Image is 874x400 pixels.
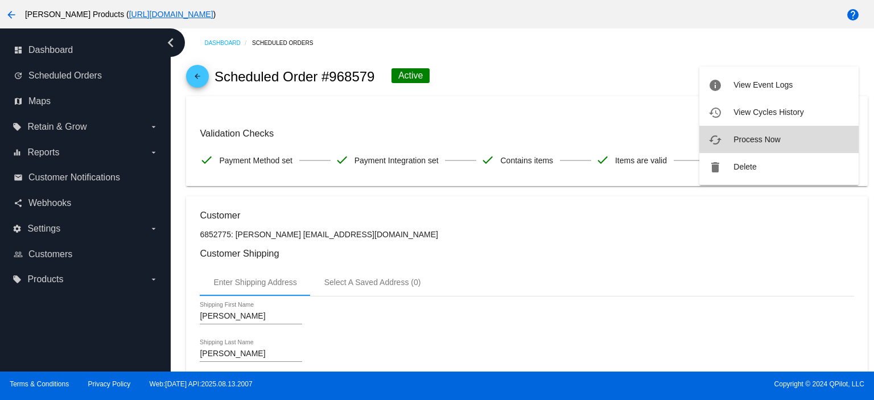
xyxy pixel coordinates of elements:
span: View Cycles History [733,108,803,117]
span: Delete [733,162,756,171]
span: View Event Logs [733,80,793,89]
mat-icon: info [708,79,722,92]
mat-icon: history [708,106,722,119]
mat-icon: delete [708,160,722,174]
span: Process Now [733,135,780,144]
mat-icon: cached [708,133,722,147]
